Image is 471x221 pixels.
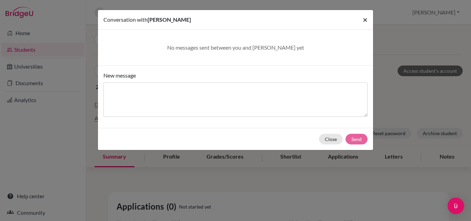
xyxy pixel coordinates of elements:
[112,43,359,52] div: No messages sent between you and [PERSON_NAME] yet
[345,134,368,144] button: Send
[148,16,191,23] span: [PERSON_NAME]
[357,10,373,29] button: Close
[448,198,464,214] div: Open Intercom Messenger
[319,134,343,144] button: Close
[103,71,136,80] label: New message
[103,16,148,23] span: Conversation with
[363,14,368,24] span: ×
